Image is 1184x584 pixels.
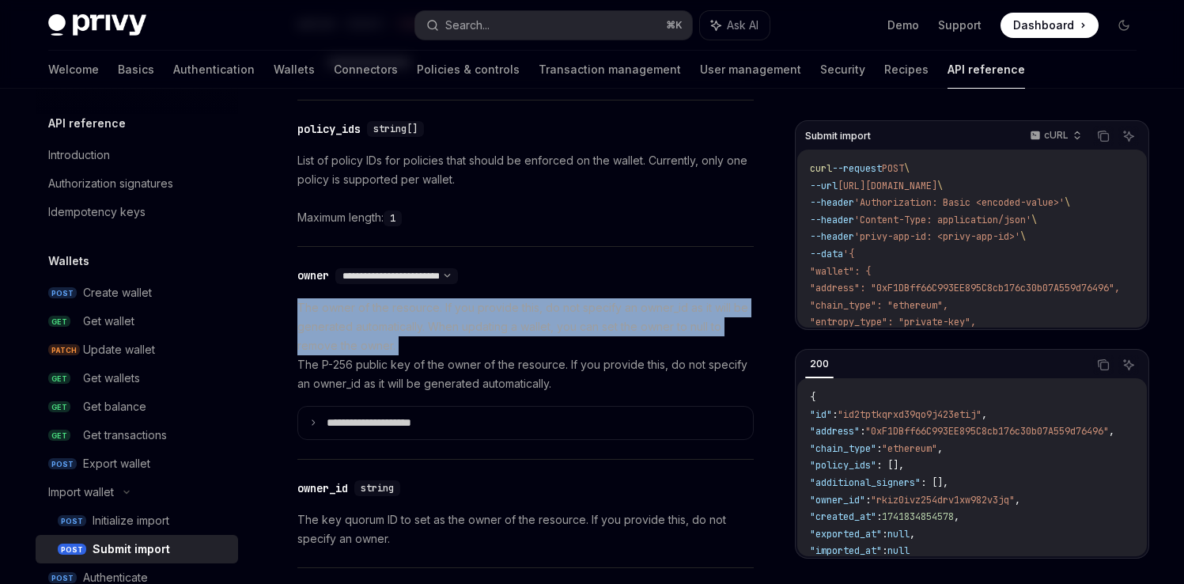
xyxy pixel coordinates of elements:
span: : [], [876,459,904,472]
span: "exported_at" [810,528,882,540]
span: null [887,544,910,557]
div: Authorization signatures [48,174,173,193]
button: Ask AI [1118,126,1139,146]
a: POSTExport wallet [36,449,238,478]
a: POSTSubmit import [36,535,238,563]
a: Authorization signatures [36,169,238,198]
span: GET [48,373,70,385]
span: --data [810,248,843,260]
code: 1 [384,210,402,226]
span: : [865,494,871,506]
span: --header [810,230,854,243]
span: , [954,510,959,523]
span: : [876,510,882,523]
span: Submit import [805,130,871,142]
span: "imported_at" [810,544,882,557]
span: --header [810,214,854,226]
span: \ [1031,214,1037,226]
a: Authentication [173,51,255,89]
a: Transaction management [539,51,681,89]
span: GET [48,401,70,413]
a: Welcome [48,51,99,89]
span: : [882,544,887,557]
span: , [1015,494,1020,506]
a: Dashboard [1001,13,1099,38]
span: PATCH [48,344,80,356]
button: Ask AI [700,11,770,40]
span: \ [904,162,910,175]
a: Idempotency keys [36,198,238,226]
a: Introduction [36,141,238,169]
p: List of policy IDs for policies that should be enforced on the wallet. Currently, only one policy... [297,151,754,189]
span: 'Content-Type: application/json' [854,214,1031,226]
a: POSTInitialize import [36,506,238,535]
span: 'privy-app-id: <privy-app-id>' [854,230,1020,243]
span: --request [832,162,882,175]
a: Recipes [884,51,929,89]
span: POST [882,162,904,175]
span: : [832,408,838,421]
span: , [1109,425,1114,438]
span: "address": "0xF1DBff66C993EE895C8cb176c30b07A559d76496", [810,282,1120,294]
span: 1741834854578 [882,510,954,523]
a: Connectors [334,51,398,89]
span: "id2tptkqrxd39qo9j423etij" [838,408,982,421]
span: "address" [810,425,860,438]
p: The owner of the resource. If you provide this, do not specify an owner_id as it will be generate... [297,298,754,393]
div: Create wallet [83,283,152,302]
span: , [910,528,915,540]
button: Ask AI [1118,355,1139,375]
div: policy_ids [297,121,361,137]
span: GET [48,316,70,328]
div: Get balance [83,397,146,416]
span: string[] [373,123,418,135]
a: API reference [948,51,1025,89]
span: Ask AI [727,17,758,33]
div: Search... [445,16,490,35]
span: null [887,528,910,540]
span: curl [810,162,832,175]
span: "entropy_type": "private-key", [810,316,976,328]
div: Get wallets [83,369,140,388]
a: GETGet transactions [36,421,238,449]
span: : [882,528,887,540]
span: POST [48,458,77,470]
span: Dashboard [1013,17,1074,33]
a: Support [938,17,982,33]
span: , [937,442,943,455]
span: "additional_signers" [810,476,921,489]
a: PATCHUpdate wallet [36,336,238,364]
span: , [982,408,987,421]
span: string [361,482,394,495]
span: POST [48,572,77,584]
button: Toggle dark mode [1111,13,1137,38]
span: POST [48,287,77,299]
span: \ [1020,230,1026,243]
div: Maximum length: [297,208,754,227]
div: Get transactions [83,426,167,445]
button: Copy the contents from the code block [1093,126,1114,146]
div: owner_id [297,480,348,496]
span: "wallet": { [810,265,871,278]
div: Import wallet [48,483,114,502]
img: dark logo [48,14,146,36]
span: "ethereum" [882,442,937,455]
span: POST [58,515,86,527]
div: Introduction [48,146,110,165]
span: "chain_type": "ethereum", [810,299,948,312]
span: POST [58,544,86,556]
span: : [], [921,476,948,489]
a: Wallets [274,51,315,89]
p: cURL [1044,129,1069,142]
button: cURL [1021,123,1088,150]
div: Initialize import [93,511,169,530]
div: Get wallet [83,312,134,331]
div: Idempotency keys [48,203,146,222]
span: '{ [843,248,854,260]
span: "created_at" [810,510,876,523]
span: \ [1065,196,1070,209]
a: POSTCreate wallet [36,279,238,307]
span: : [876,442,882,455]
a: Basics [118,51,154,89]
div: Submit import [93,540,170,559]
